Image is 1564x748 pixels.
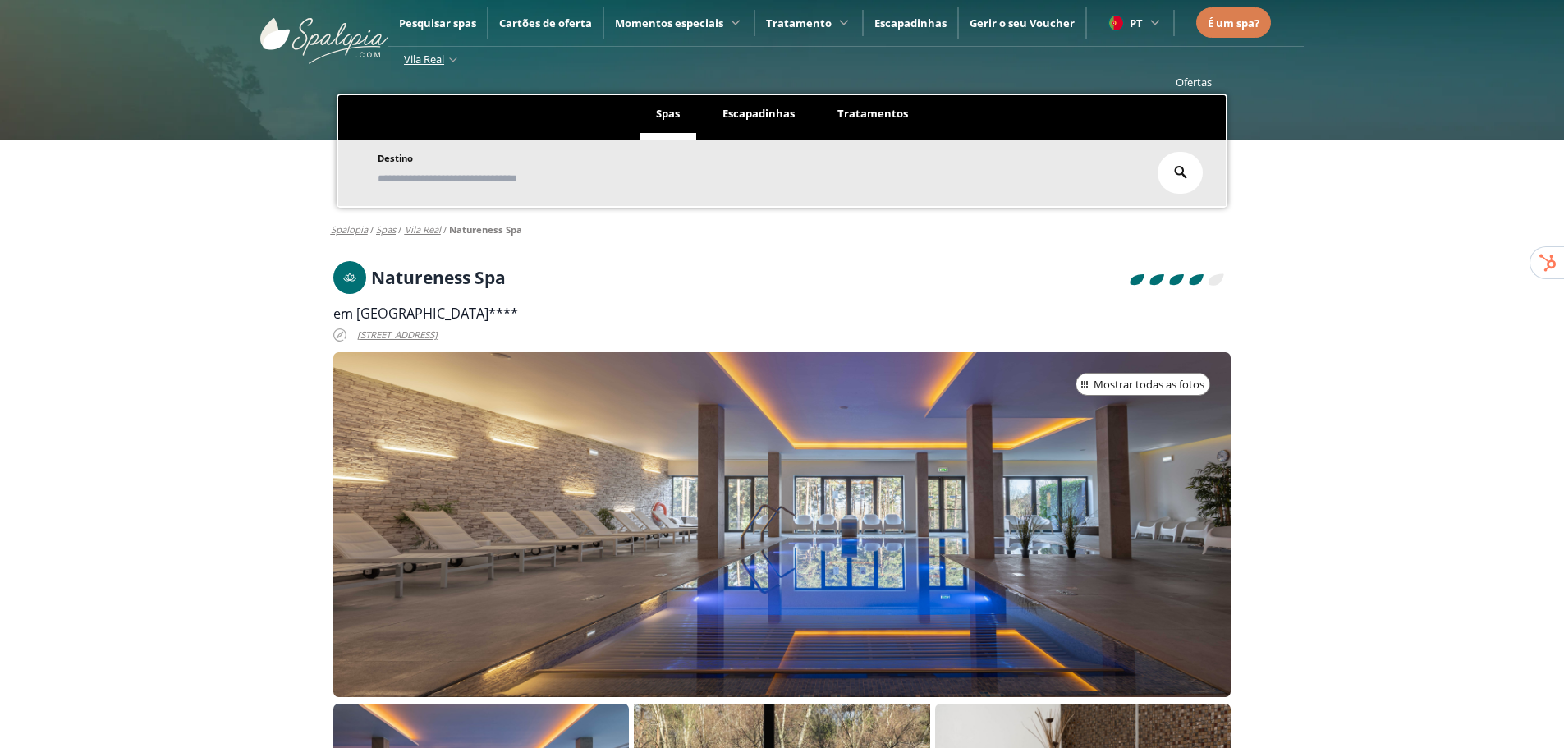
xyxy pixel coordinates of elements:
[371,268,506,287] h1: Natureness Spa
[449,223,522,236] a: Natureness Spa
[656,106,680,121] span: Spas
[970,16,1075,30] a: Gerir o seu Voucher
[333,305,518,323] span: em [GEOGRAPHIC_DATA]****
[357,326,438,345] span: [STREET_ADDRESS]
[1176,75,1212,89] a: Ofertas
[331,223,368,236] a: Spalopia
[837,106,908,121] span: Tratamentos
[874,16,947,30] a: Escapadinhas
[1208,16,1259,30] span: É um spa?
[378,152,413,164] span: Destino
[499,16,592,30] a: Cartões de oferta
[1076,373,1211,396] button: Mostrar todas as fotos
[722,106,795,121] span: Escapadinhas
[405,223,441,236] a: vila real
[398,223,401,236] span: /
[399,16,476,30] a: Pesquisar spas
[404,52,444,67] span: Vila Real
[370,223,374,236] span: /
[443,223,447,236] span: /
[260,2,388,64] img: ImgLogoSpalopia.BvClDcEz.svg
[1094,377,1204,393] span: Mostrar todas as fotos
[376,223,396,236] a: spas
[1208,14,1259,32] a: É um spa?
